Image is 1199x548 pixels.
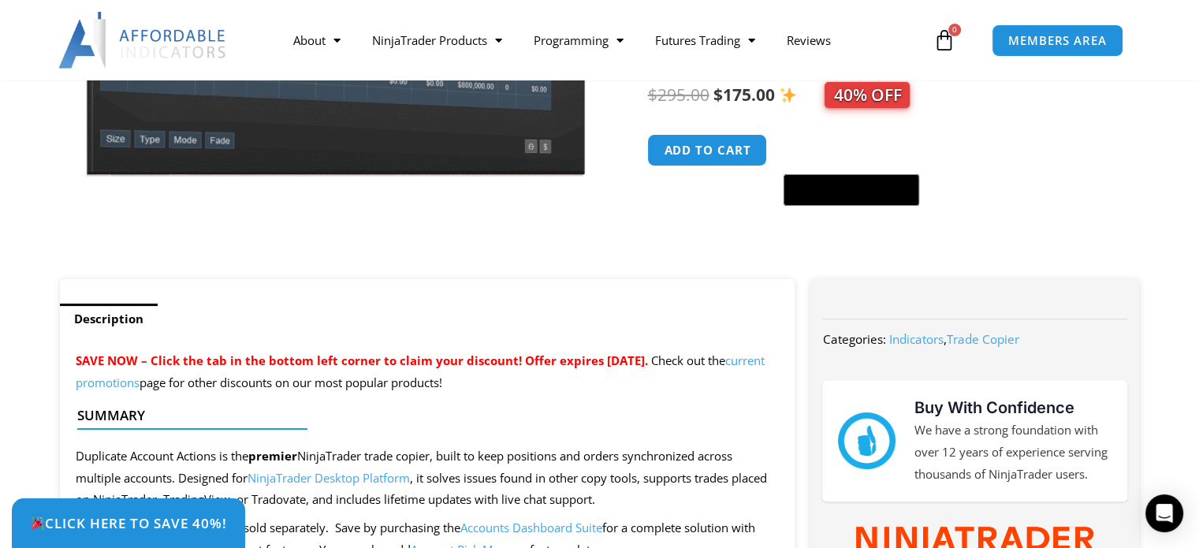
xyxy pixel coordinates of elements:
a: Indicators [888,331,943,347]
a: 🎉Click Here to save 40%! [12,498,245,548]
span: Click Here to save 40%! [30,516,227,530]
span: Categories: [822,331,885,347]
button: Add to cart [647,134,767,166]
iframe: Secure express checkout frame [780,132,922,170]
a: Trade Copier [946,331,1018,347]
a: NinjaTrader Desktop Platform [248,470,410,486]
span: , [888,331,1018,347]
span: $ [647,84,657,106]
a: About [277,22,356,58]
a: MEMBERS AREA [992,24,1123,57]
span: MEMBERS AREA [1008,35,1107,47]
iframe: PayPal Message 1 [647,216,1108,229]
span: SAVE NOW – Click the tab in the bottom left corner to claim your discount! Offer expires [DATE]. [76,352,648,368]
a: Description [60,304,158,334]
button: Buy with GPay [784,174,919,206]
img: 🎉 [31,516,44,530]
span: $ [713,84,722,106]
a: Futures Trading [639,22,771,58]
a: Programming [518,22,639,58]
h4: Summary [77,408,765,423]
span: Duplicate Account Actions is the NinjaTrader trade copier, built to keep positions and orders syn... [76,448,767,508]
div: Open Intercom Messenger [1145,494,1183,532]
a: Reviews [771,22,847,58]
img: ✨ [780,87,796,103]
span: 40% OFF [825,82,910,108]
a: NinjaTrader Products [356,22,518,58]
span: 0 [948,24,961,36]
p: Check out the page for other discounts on our most popular products! [76,350,780,394]
nav: Menu [277,22,929,58]
p: We have a strong foundation with over 12 years of experience serving thousands of NinjaTrader users. [914,419,1111,486]
img: LogoAI | Affordable Indicators – NinjaTrader [58,12,228,69]
img: mark thumbs good 43913 | Affordable Indicators – NinjaTrader [838,412,895,469]
a: 0 [910,17,979,63]
h3: Buy With Confidence [914,396,1111,419]
bdi: 295.00 [647,84,709,106]
bdi: 175.00 [713,84,774,106]
strong: premier [248,448,297,464]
